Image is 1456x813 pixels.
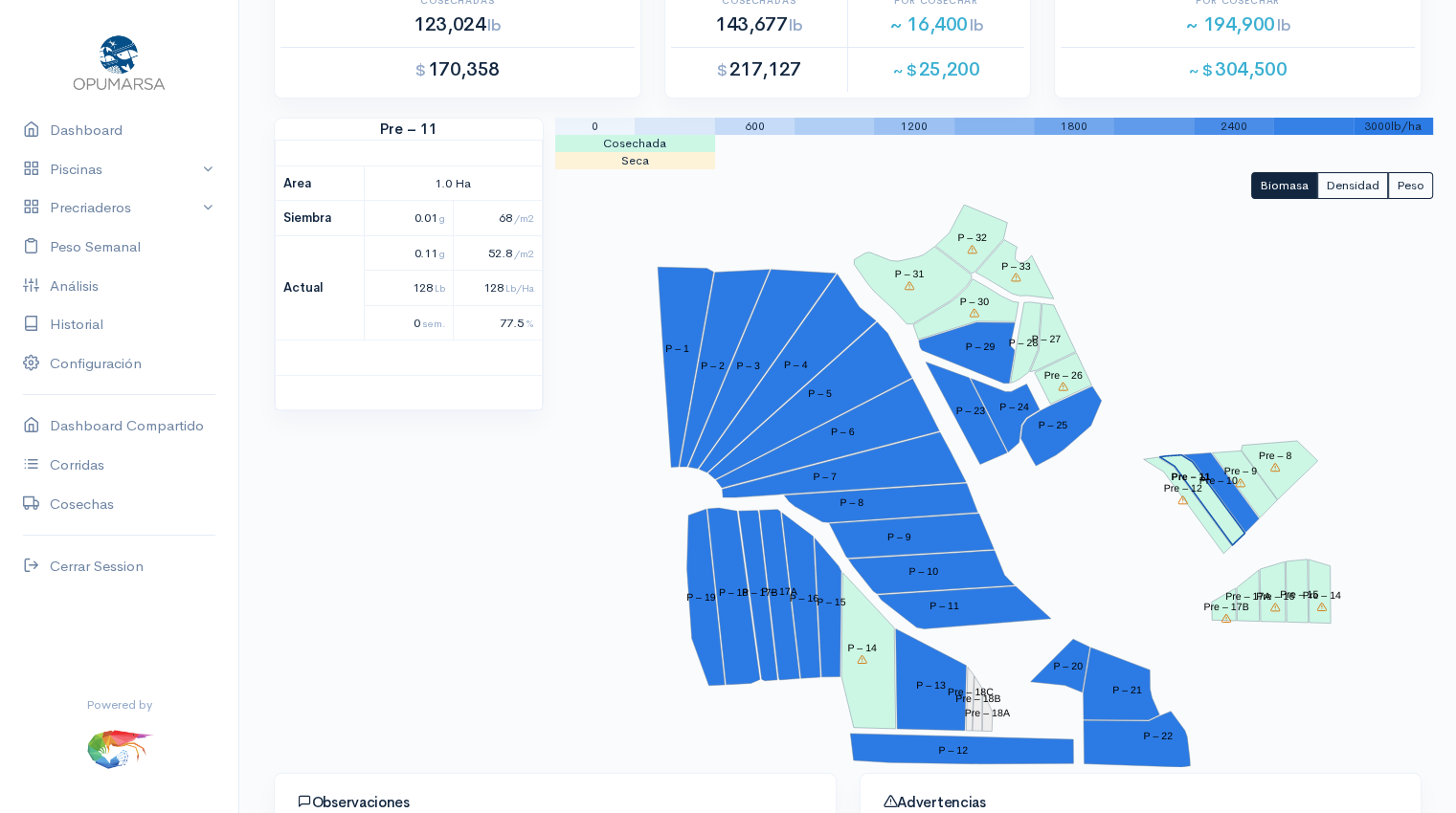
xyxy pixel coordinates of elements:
tspan: P – 28 [1008,337,1038,348]
span: g [439,211,445,225]
tspan: P – 3 [736,361,760,372]
span: Densidad [1326,177,1379,193]
tspan: P – 8 [840,497,863,509]
span: ~ 16,400 [889,12,983,36]
tspan: P – 13 [916,679,946,691]
tspan: P – 20 [1053,660,1083,671]
tspan: P – 22 [1143,730,1173,741]
span: 0 [592,119,598,134]
span: /m2 [514,211,534,225]
tspan: P – 7 [813,471,837,482]
span: lb/ha [1391,119,1422,134]
td: 128 [453,271,542,306]
tspan: P – 30 [959,296,989,307]
img: ... [85,714,154,782]
span: ~ 194,900 [1185,12,1290,36]
span: 1800 [1061,119,1087,134]
tspan: P – 25 [1038,419,1067,430]
span: lb [789,15,802,35]
tspan: P – 12 [938,745,968,757]
span: 170,358 [415,57,500,81]
tspan: P – 29 [966,341,996,353]
td: 77.5 [453,305,542,341]
tspan: P – 24 [999,402,1029,413]
tspan: Pre – 8 [1259,450,1291,462]
span: 217,127 [717,57,801,81]
img: Opumarsa [69,31,169,92]
span: 123,024 [414,12,501,36]
tspan: Pre – 9 [1224,466,1257,477]
h4: Observaciones [298,794,813,811]
span: $ [717,60,728,80]
span: sem. [422,317,445,330]
span: Biomasa [1260,177,1309,193]
span: g [439,247,445,260]
tspan: P – 2 [701,360,725,371]
tspan: Pre – 10 [1199,475,1238,487]
span: 2400 [1220,119,1246,134]
td: Cosechada [555,135,715,152]
span: $ [415,60,426,80]
span: 3000 [1364,119,1391,134]
span: 143,677 [715,12,802,36]
tspan: P – 31 [895,269,925,280]
tspan: Pre – 14 [1303,590,1341,602]
th: Area [276,165,365,201]
td: 0.11 [364,235,453,271]
tspan: P – 15 [817,597,846,608]
span: 1200 [901,119,928,134]
tspan: P – 23 [955,406,985,417]
tspan: Pre – 17A [1225,591,1270,603]
tspan: Pre – 15 [1280,588,1318,600]
span: ~ $ [1189,60,1213,80]
td: 1.0 Ha [364,165,542,201]
button: Peso [1388,172,1433,200]
th: Actual [276,235,365,341]
th: Siembra [276,201,365,236]
tspan: Pre – 11 [1171,472,1210,483]
tspan: P – 6 [831,427,855,438]
button: Biomasa [1251,172,1317,200]
span: Lb/Ha [505,281,534,295]
td: 128 [364,271,453,306]
tspan: P – 32 [957,232,987,244]
tspan: Pre – 18A [964,707,1009,718]
span: 600 [745,119,765,134]
h4: Advertencias [884,794,1399,811]
td: Seca [555,152,715,169]
span: 25,200 [893,57,979,81]
tspan: P – 11 [930,601,959,612]
tspan: P – 9 [887,531,911,542]
tspan: P – 10 [908,565,938,577]
tspan: Pre – 18B [955,693,1000,705]
td: 0 [364,305,453,341]
tspan: P – 1 [665,343,689,355]
td: 52.8 [453,235,542,271]
tspan: P – 16 [789,592,818,604]
span: /m2 [514,247,534,260]
tspan: P – 5 [808,388,832,400]
tspan: P – 17B [742,587,778,599]
span: Peso [1397,177,1424,193]
tspan: Pre – 12 [1163,483,1201,494]
span: Lb [435,281,445,295]
tspan: Pre – 18C [948,687,994,698]
strong: Pre – 11 [275,119,543,141]
td: 0.01 [364,201,453,236]
span: lb [487,15,501,35]
tspan: P – 4 [784,360,808,371]
tspan: P – 18 [719,587,749,599]
tspan: P – 33 [1001,260,1031,272]
tspan: Pre – 26 [1043,369,1082,381]
button: Densidad [1317,172,1388,200]
tspan: P – 17A [761,585,797,597]
span: % [526,317,534,330]
span: ~ $ [893,60,917,80]
td: 68 [453,201,542,236]
tspan: P – 21 [1112,685,1142,696]
tspan: Pre – 16 [1256,590,1294,602]
tspan: P – 14 [847,643,877,654]
span: 304,500 [1189,57,1287,81]
span: lb [1277,15,1290,35]
tspan: P – 27 [1031,333,1061,344]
